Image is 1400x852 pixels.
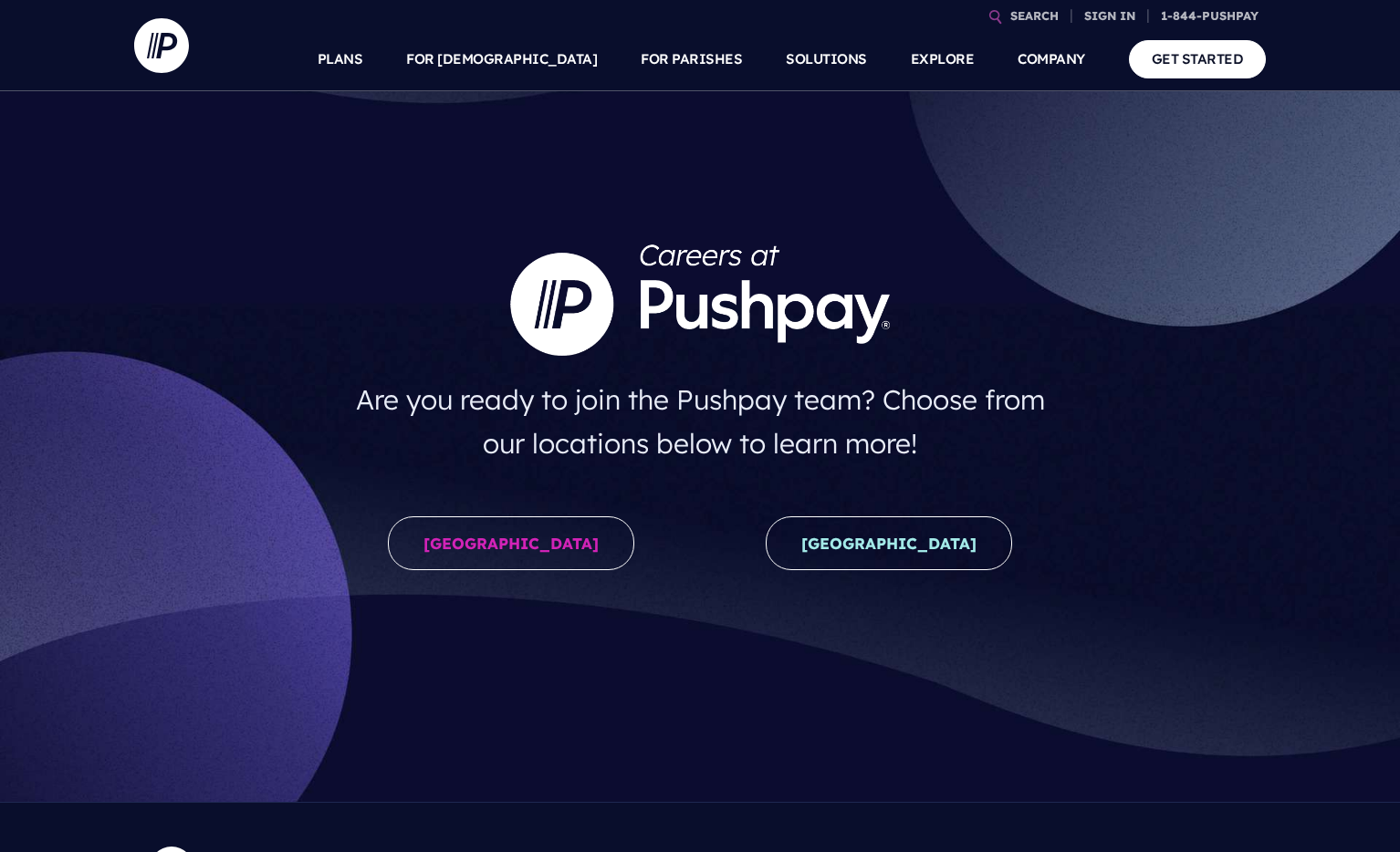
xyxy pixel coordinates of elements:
a: [GEOGRAPHIC_DATA] [388,516,634,570]
a: [GEOGRAPHIC_DATA] [766,516,1012,570]
a: PLANS [318,27,363,91]
a: COMPANY [1018,27,1085,91]
a: FOR [DEMOGRAPHIC_DATA] [406,27,597,91]
a: EXPLORE [911,27,975,91]
a: GET STARTED [1129,40,1267,78]
a: SOLUTIONS [786,27,867,91]
h4: Are you ready to join the Pushpay team? Choose from our locations below to learn more! [338,370,1063,473]
a: FOR PARISHES [641,27,742,91]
